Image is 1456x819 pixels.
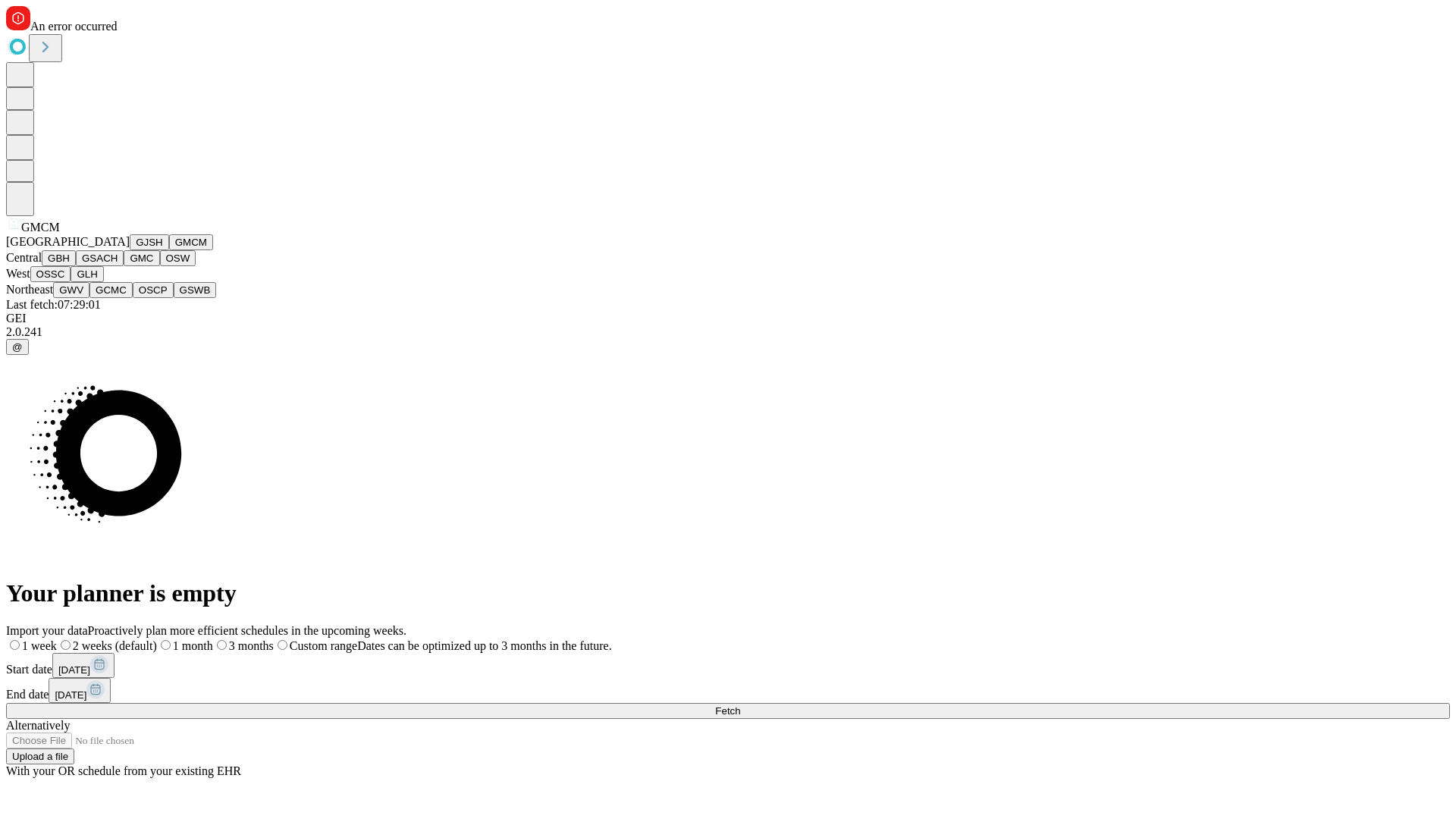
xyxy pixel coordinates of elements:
button: [DATE] [52,653,115,678]
span: [DATE] [58,664,90,676]
button: GWV [53,282,89,298]
span: Proactively plan more efficient schedules in the upcoming weeks. [88,624,406,637]
div: 2.0.241 [6,325,1450,339]
button: @ [6,339,29,355]
span: West [6,267,30,280]
span: With your OR schedule from your existing EHR [6,764,241,777]
button: GBH [42,250,76,266]
button: Fetch [6,703,1450,719]
button: GJSH [130,234,169,250]
span: 1 week [22,639,57,652]
span: Custom range [290,639,357,652]
span: 1 month [173,639,213,652]
button: [DATE] [49,678,111,703]
h1: Your planner is empty [6,579,1450,607]
span: 2 weeks (default) [73,639,157,652]
button: GLH [71,266,103,282]
div: GEI [6,312,1450,325]
button: OSSC [30,266,71,282]
span: Import your data [6,624,88,637]
input: 1 month [161,640,171,650]
span: Alternatively [6,719,70,732]
button: GMC [124,250,159,266]
span: Central [6,251,42,264]
button: GSWB [174,282,217,298]
input: 3 months [217,640,227,650]
span: Last fetch: 07:29:01 [6,298,101,311]
span: Northeast [6,283,53,296]
span: An error occurred [30,20,118,33]
button: GCMC [89,282,133,298]
button: OSW [160,250,196,266]
div: Start date [6,653,1450,678]
button: Upload a file [6,748,74,764]
input: Custom rangeDates can be optimized up to 3 months in the future. [278,640,287,650]
div: End date [6,678,1450,703]
input: 2 weeks (default) [61,640,71,650]
span: GMCM [21,221,60,234]
span: Dates can be optimized up to 3 months in the future. [357,639,611,652]
button: OSCP [133,282,174,298]
input: 1 week [10,640,20,650]
span: Fetch [715,705,740,717]
button: GSACH [76,250,124,266]
span: [GEOGRAPHIC_DATA] [6,235,130,248]
span: @ [12,341,23,353]
button: GMCM [169,234,213,250]
span: [DATE] [55,689,86,701]
span: 3 months [229,639,274,652]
